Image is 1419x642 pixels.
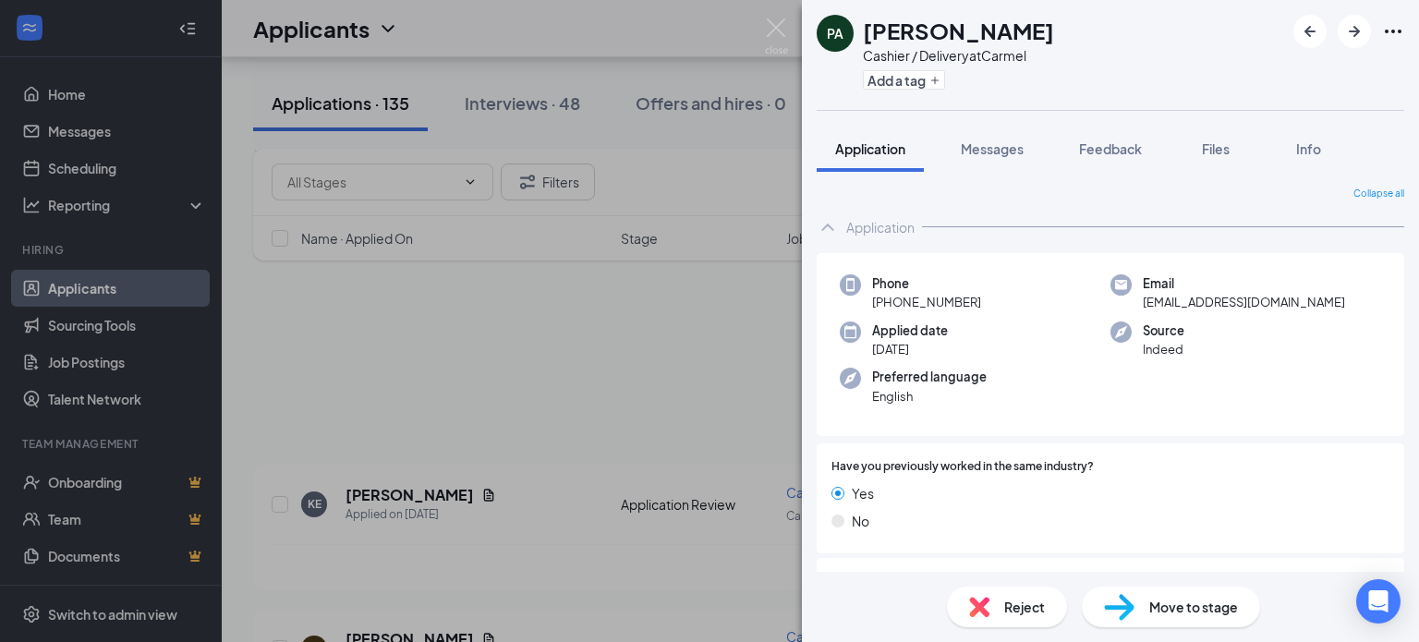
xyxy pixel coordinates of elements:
span: No [852,511,869,531]
span: Applied date [872,321,948,340]
span: Info [1296,140,1321,157]
span: Preferred language [872,368,987,386]
div: Application [846,218,915,236]
span: Files [1202,140,1230,157]
svg: Ellipses [1382,20,1404,42]
span: Reject [1004,597,1045,617]
span: Yes [852,483,874,503]
button: PlusAdd a tag [863,70,945,90]
span: Source [1143,321,1184,340]
div: Cashier / Delivery at Carmel [863,46,1054,65]
svg: Plus [929,75,940,86]
span: [PHONE_NUMBER] [872,293,981,311]
span: Messages [961,140,1024,157]
span: Application [835,140,905,157]
button: ArrowLeftNew [1293,15,1327,48]
svg: ArrowLeftNew [1299,20,1321,42]
span: Phone [872,274,981,293]
span: [EMAIL_ADDRESS][DOMAIN_NAME] [1143,293,1345,311]
span: [DATE] [872,340,948,358]
span: Feedback [1079,140,1142,157]
h1: [PERSON_NAME] [863,15,1054,46]
button: ArrowRight [1338,15,1371,48]
span: Indeed [1143,340,1184,358]
div: Open Intercom Messenger [1356,579,1401,624]
span: Move to stage [1149,597,1238,617]
span: Collapse all [1353,187,1404,201]
span: Email [1143,274,1345,293]
span: English [872,387,987,406]
div: PA [827,24,843,42]
svg: ArrowRight [1343,20,1365,42]
svg: ChevronUp [817,216,839,238]
span: Have you previously worked in the same industry? [831,458,1094,476]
